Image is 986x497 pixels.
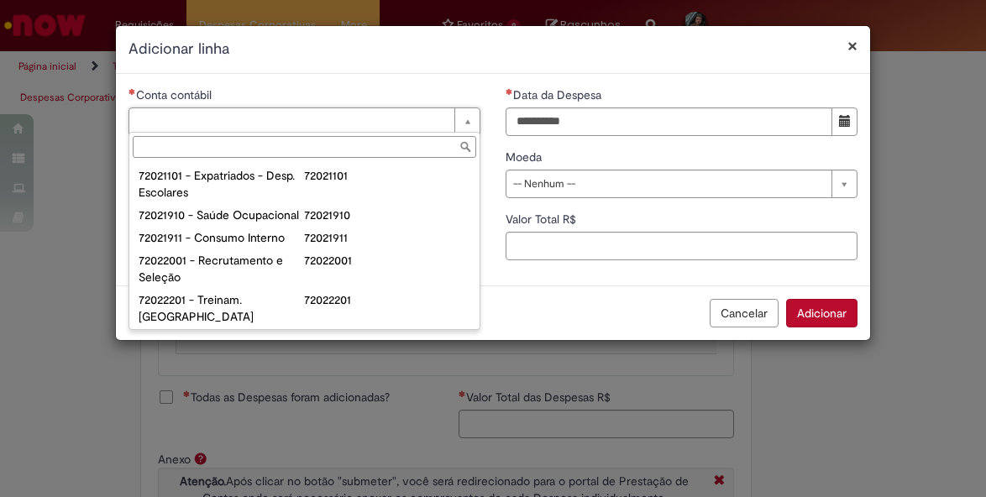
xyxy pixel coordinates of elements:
[139,291,305,325] div: 72022201 - Treinam. [GEOGRAPHIC_DATA]
[139,252,305,285] div: 72022001 - Recrutamento e Seleção
[139,229,305,246] div: 72021911 - Consumo Interno
[304,207,470,223] div: 72021910
[129,161,480,329] ul: Conta contábil
[304,291,470,308] div: 72022201
[304,229,470,246] div: 72021911
[304,252,470,269] div: 72022001
[139,167,305,201] div: 72021101 - Expatriados - Desp. Escolares
[139,207,305,223] div: 72021910 - Saúde Ocupacional
[304,167,470,184] div: 72021101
